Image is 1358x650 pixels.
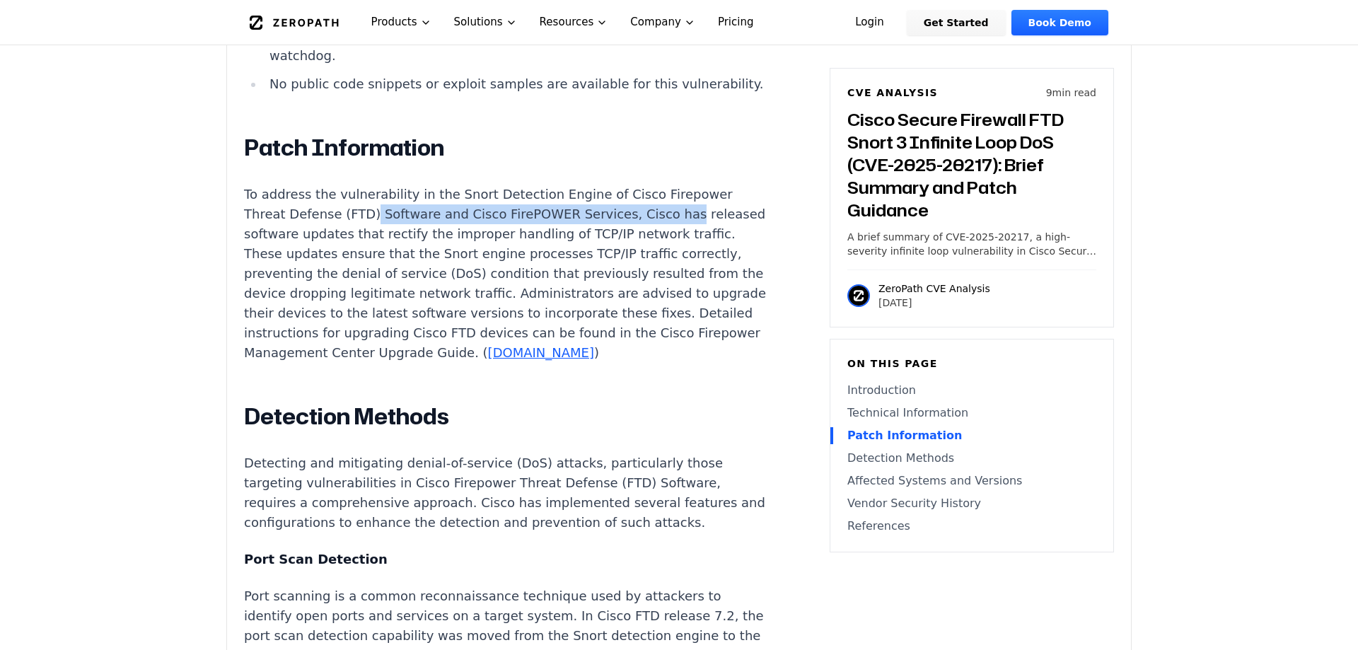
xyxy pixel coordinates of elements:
[244,185,770,363] p: To address the vulnerability in the Snort Detection Engine of Cisco Firepower Threat Defense (FTD...
[847,382,1096,399] a: Introduction
[244,453,770,533] p: Detecting and mitigating denial-of-service (DoS) attacks, particularly those targeting vulnerabil...
[1046,86,1096,100] p: 9 min read
[244,402,770,431] h2: Detection Methods
[244,134,770,162] h2: Patch Information
[264,74,770,94] li: No public code snippets or exploit samples are available for this vulnerability.
[847,518,1096,535] a: References
[244,552,388,567] strong: Port Scan Detection
[847,427,1096,444] a: Patch Information
[847,450,1096,467] a: Detection Methods
[847,495,1096,512] a: Vendor Security History
[847,356,1096,371] h6: On this page
[878,296,990,310] p: [DATE]
[847,472,1096,489] a: Affected Systems and Versions
[847,230,1096,258] p: A brief summary of CVE-2025-20217, a high-severity infinite loop vulnerability in Cisco Secure Fi...
[488,345,594,360] a: [DOMAIN_NAME]
[847,86,938,100] h6: CVE Analysis
[847,108,1096,221] h3: Cisco Secure Firewall FTD Snort 3 Infinite Loop DoS (CVE-2025-20217): Brief Summary and Patch Gui...
[838,10,901,35] a: Login
[1011,10,1108,35] a: Book Demo
[847,284,870,307] img: ZeroPath CVE Analysis
[847,405,1096,422] a: Technical Information
[907,10,1006,35] a: Get Started
[878,282,990,296] p: ZeroPath CVE Analysis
